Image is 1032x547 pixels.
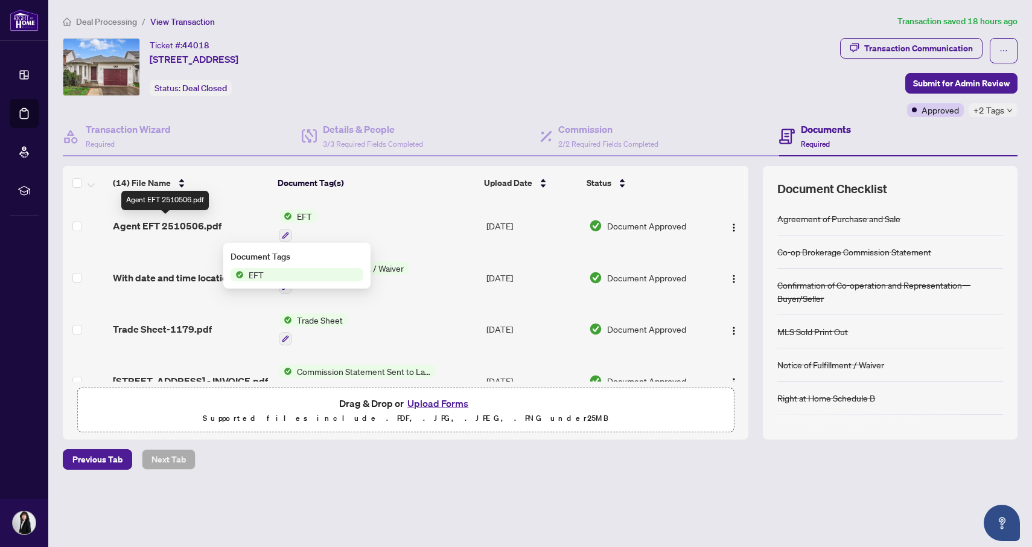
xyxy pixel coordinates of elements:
span: Agent EFT 2510506.pdf [113,219,221,233]
div: Status: [150,80,232,96]
img: Logo [729,274,739,284]
li: / [142,14,145,28]
button: Logo [724,319,744,339]
td: [DATE] [482,200,584,252]
img: Document Status [589,374,602,388]
span: down [1007,107,1013,114]
button: Open asap [984,505,1020,541]
div: Ticket #: [150,38,209,52]
th: Document Tag(s) [273,166,479,200]
button: Status IconCommission Statement Sent to Lawyer [279,365,435,397]
button: Transaction Communication [840,38,983,59]
td: [DATE] [482,252,584,304]
span: Drag & Drop orUpload FormsSupported files include .PDF, .JPG, .JPEG, .PNG under25MB [78,388,733,433]
div: MLS Sold Print Out [777,325,848,338]
span: Previous Tab [72,450,123,469]
th: (14) File Name [108,166,273,200]
button: Upload Forms [404,395,472,411]
button: Status IconEFT [279,210,317,242]
img: Document Status [589,219,602,232]
img: Status Icon [279,365,292,378]
span: 2/2 Required Fields Completed [558,139,658,149]
img: Status Icon [231,268,244,281]
th: Status [582,166,709,200]
div: Document Tags [231,250,363,263]
button: Previous Tab [63,449,132,470]
span: Submit for Admin Review [913,74,1010,93]
span: Trade Sheet [292,313,348,327]
th: Upload Date [479,166,581,200]
button: Status IconTrade Sheet [279,313,348,346]
button: Next Tab [142,449,196,470]
img: Logo [729,326,739,336]
span: Required [801,139,830,149]
button: Submit for Admin Review [905,73,1018,94]
span: 44018 [182,40,209,51]
span: Approved [922,103,959,117]
span: ellipsis [999,46,1008,55]
td: [DATE] [482,304,584,356]
img: Document Status [589,271,602,284]
h4: Commission [558,122,658,136]
span: home [63,18,71,26]
div: Agreement of Purchase and Sale [777,212,900,225]
span: Trade Sheet-1179.pdf [113,322,212,336]
p: Supported files include .PDF, .JPG, .JPEG, .PNG under 25 MB [85,411,726,426]
span: Deal Processing [76,16,137,27]
div: Transaction Communication [864,39,973,58]
span: [STREET_ADDRESS] - INVOICE.pdf [113,374,268,388]
img: Profile Icon [13,511,36,534]
img: Logo [729,223,739,232]
span: Commission Statement Sent to Lawyer [292,365,435,378]
span: 3/3 Required Fields Completed [323,139,423,149]
img: Logo [729,377,739,387]
span: Document Checklist [777,181,887,197]
span: Document Approved [607,219,686,232]
span: [STREET_ADDRESS] [150,52,238,66]
span: Required [86,139,115,149]
span: Upload Date [484,176,532,190]
span: EFT [244,268,269,281]
div: Confirmation of Co-operation and Representation—Buyer/Seller [777,278,1003,305]
h4: Documents [801,122,851,136]
h4: Transaction Wizard [86,122,171,136]
span: Drag & Drop or [339,395,472,411]
h4: Details & People [323,122,423,136]
span: +2 Tags [973,103,1004,117]
div: Notice of Fulfillment / Waiver [777,358,884,371]
button: Logo [724,371,744,391]
span: With date and time location.pdf [113,270,250,285]
button: Logo [724,268,744,287]
button: Logo [724,216,744,235]
span: View Transaction [150,16,215,27]
img: Status Icon [279,313,292,327]
td: [DATE] [482,355,584,407]
img: Status Icon [279,210,292,223]
div: Agent EFT 2510506.pdf [121,191,209,210]
article: Transaction saved 18 hours ago [897,14,1018,28]
div: Co-op Brokerage Commission Statement [777,245,931,258]
span: (14) File Name [113,176,171,190]
span: Deal Closed [182,83,227,94]
span: Document Approved [607,322,686,336]
img: logo [10,9,39,31]
span: EFT [292,210,317,223]
img: IMG-X12261824_1.jpg [63,39,139,95]
span: Status [587,176,611,190]
div: Right at Home Schedule B [777,391,875,405]
img: Document Status [589,322,602,336]
span: Document Approved [607,374,686,388]
span: Document Approved [607,271,686,284]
